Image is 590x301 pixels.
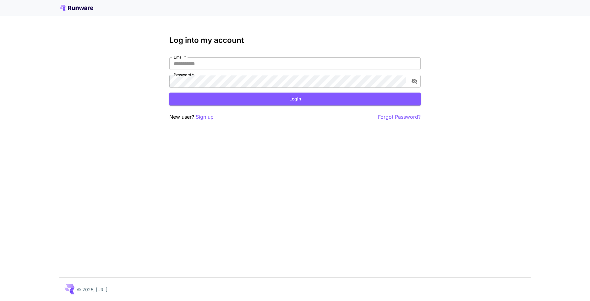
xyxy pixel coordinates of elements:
label: Password [174,72,194,77]
button: Forgot Password? [378,113,421,121]
p: New user? [169,113,214,121]
button: toggle password visibility [409,76,420,87]
label: Email [174,54,186,60]
button: Sign up [196,113,214,121]
h3: Log into my account [169,36,421,45]
button: Login [169,93,421,105]
p: © 2025, [URL] [77,286,107,293]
